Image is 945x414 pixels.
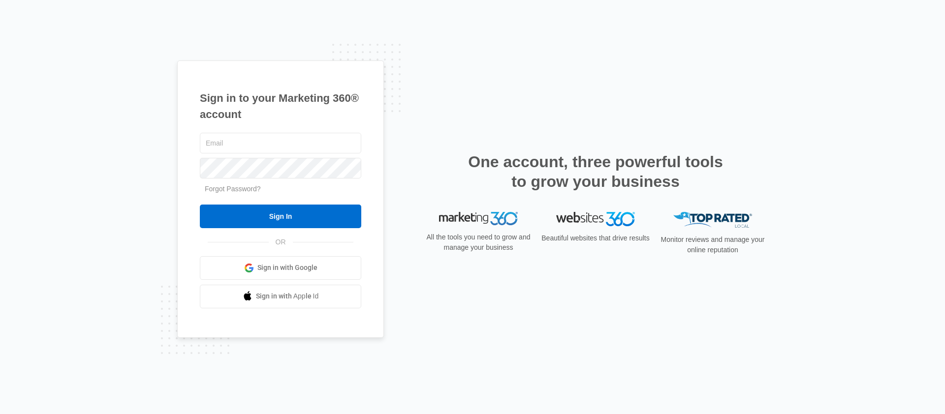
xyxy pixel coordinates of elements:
[257,263,317,273] span: Sign in with Google
[556,212,635,226] img: Websites 360
[200,285,361,308] a: Sign in with Apple Id
[540,233,651,243] p: Beautiful websites that drive results
[439,212,518,226] img: Marketing 360
[465,152,726,191] h2: One account, three powerful tools to grow your business
[200,205,361,228] input: Sign In
[256,291,319,301] span: Sign in with Apple Id
[269,237,293,247] span: OR
[200,90,361,122] h1: Sign in to your Marketing 360® account
[205,185,261,193] a: Forgot Password?
[200,133,361,153] input: Email
[658,235,768,255] p: Monitor reviews and manage your online reputation
[673,212,752,228] img: Top Rated Local
[423,232,534,253] p: All the tools you need to grow and manage your business
[200,256,361,280] a: Sign in with Google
